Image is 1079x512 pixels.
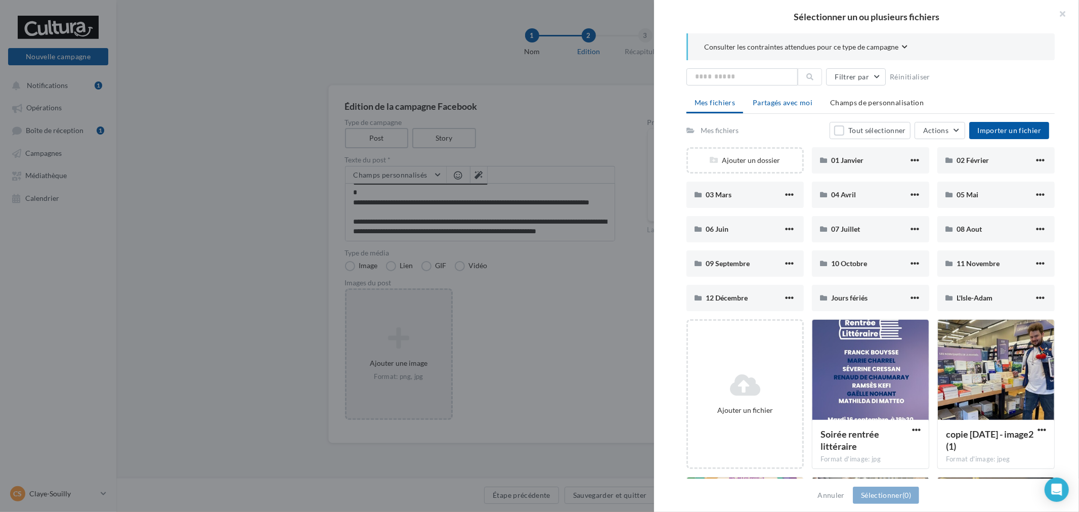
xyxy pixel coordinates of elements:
[814,489,849,501] button: Annuler
[831,156,864,164] span: 01 Janvier
[923,126,948,135] span: Actions
[706,225,728,233] span: 06 Juin
[886,71,934,83] button: Réinitialiser
[701,125,739,136] div: Mes fichiers
[831,190,856,199] span: 04 Avril
[946,455,1046,464] div: Format d'image: jpeg
[704,42,898,52] span: Consulter les contraintes attendues pour ce type de campagne
[957,293,992,302] span: L'Isle-Adam
[826,68,886,86] button: Filtrer par
[957,259,1000,268] span: 11 Novembre
[831,225,860,233] span: 07 Juillet
[830,98,924,107] span: Champs de personnalisation
[915,122,965,139] button: Actions
[830,122,911,139] button: Tout sélectionner
[695,98,735,107] span: Mes fichiers
[831,293,868,302] span: Jours fériés
[946,429,1033,452] span: copie 28-08-2025 - image2 (1)
[688,155,802,165] div: Ajouter un dossier
[692,405,798,415] div: Ajouter un fichier
[957,225,982,233] span: 08 Aout
[753,98,812,107] span: Partagés avec moi
[853,487,919,504] button: Sélectionner(0)
[821,429,879,452] span: Soirée rentrée littéraire
[706,190,731,199] span: 03 Mars
[831,259,867,268] span: 10 Octobre
[957,156,989,164] span: 02 Février
[902,491,911,499] span: (0)
[977,126,1041,135] span: Importer un fichier
[670,12,1063,21] h2: Sélectionner un ou plusieurs fichiers
[704,41,908,54] button: Consulter les contraintes attendues pour ce type de campagne
[706,259,750,268] span: 09 Septembre
[969,122,1049,139] button: Importer un fichier
[1045,478,1069,502] div: Open Intercom Messenger
[706,293,748,302] span: 12 Décembre
[821,455,921,464] div: Format d'image: jpg
[957,190,978,199] span: 05 Mai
